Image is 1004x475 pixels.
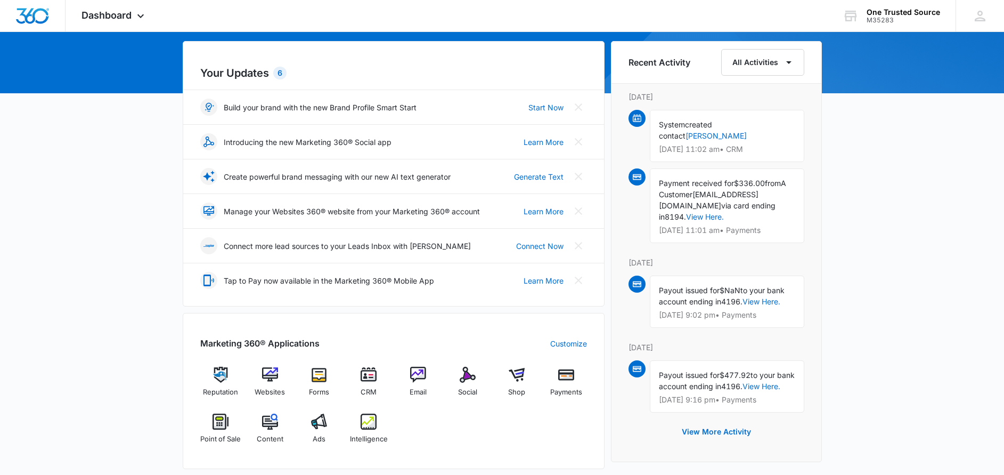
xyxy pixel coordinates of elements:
button: Close [570,99,587,116]
span: from [765,179,781,188]
p: Connect more lead sources to your Leads Inbox with [PERSON_NAME] [224,240,471,252]
span: Ads [313,434,325,445]
p: Manage your Websites 360® website from your Marketing 360® account [224,206,480,217]
div: 6 [273,67,287,79]
span: Shop [508,387,525,398]
span: created contact [659,120,712,140]
span: 4196. [721,297,742,306]
span: Social [458,387,477,398]
p: Build your brand with the new Brand Profile Smart Start [224,102,417,113]
p: [DATE] 9:02 pm • Payments [659,311,795,319]
a: Forms [299,367,340,405]
span: Point of Sale [200,434,241,445]
button: Close [570,133,587,150]
p: [DATE] [628,342,804,353]
p: Create powerful brand messaging with our new AI text generator [224,171,451,182]
span: 8194. [665,212,686,221]
a: Content [249,414,290,452]
span: Email [410,387,427,398]
button: View More Activity [671,419,762,445]
a: Customize [550,338,587,349]
a: Learn More [524,275,564,286]
button: All Activities [721,49,804,76]
a: Websites [249,367,290,405]
button: Close [570,237,587,254]
span: 4196. [721,382,742,391]
h6: Recent Activity [628,56,690,69]
a: Intelligence [348,414,389,452]
a: View Here. [742,297,780,306]
span: Payment received for [659,179,734,188]
div: account name [867,8,940,17]
span: Reputation [203,387,238,398]
p: Tap to Pay now available in the Marketing 360® Mobile App [224,275,434,286]
a: Payments [546,367,587,405]
a: View Here. [686,212,724,221]
a: Reputation [200,367,241,405]
p: Introducing the new Marketing 360® Social app [224,136,391,148]
a: Learn More [524,136,564,148]
button: Close [570,203,587,220]
a: Learn More [524,206,564,217]
a: Generate Text [514,171,564,182]
p: [DATE] 11:02 am • CRM [659,146,795,153]
span: $336.00 [734,179,765,188]
span: Websites [255,387,285,398]
h2: Your Updates [200,65,587,81]
span: Forms [309,387,329,398]
a: Social [447,367,488,405]
span: CRM [361,387,377,398]
span: Payments [550,387,582,398]
span: [EMAIL_ADDRESS][DOMAIN_NAME] [659,190,758,210]
a: Start Now [528,102,564,113]
a: [PERSON_NAME] [685,131,747,140]
span: Payout issued for [659,371,720,380]
a: Connect Now [516,240,564,252]
p: [DATE] 9:16 pm • Payments [659,396,795,404]
a: Email [398,367,439,405]
h2: Marketing 360® Applications [200,337,320,350]
span: Intelligence [350,434,388,445]
span: System [659,120,685,129]
span: Payout issued for [659,286,720,295]
p: [DATE] [628,91,804,102]
p: [DATE] 11:01 am • Payments [659,227,795,234]
button: Close [570,272,587,289]
a: View Here. [742,382,780,391]
a: CRM [348,367,389,405]
span: $477.92 [720,371,750,380]
a: Point of Sale [200,414,241,452]
button: Close [570,168,587,185]
span: Content [257,434,283,445]
div: account id [867,17,940,24]
a: Ads [299,414,340,452]
span: Dashboard [81,10,132,21]
a: Shop [496,367,537,405]
span: $NaN [720,286,740,295]
p: [DATE] [628,257,804,268]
